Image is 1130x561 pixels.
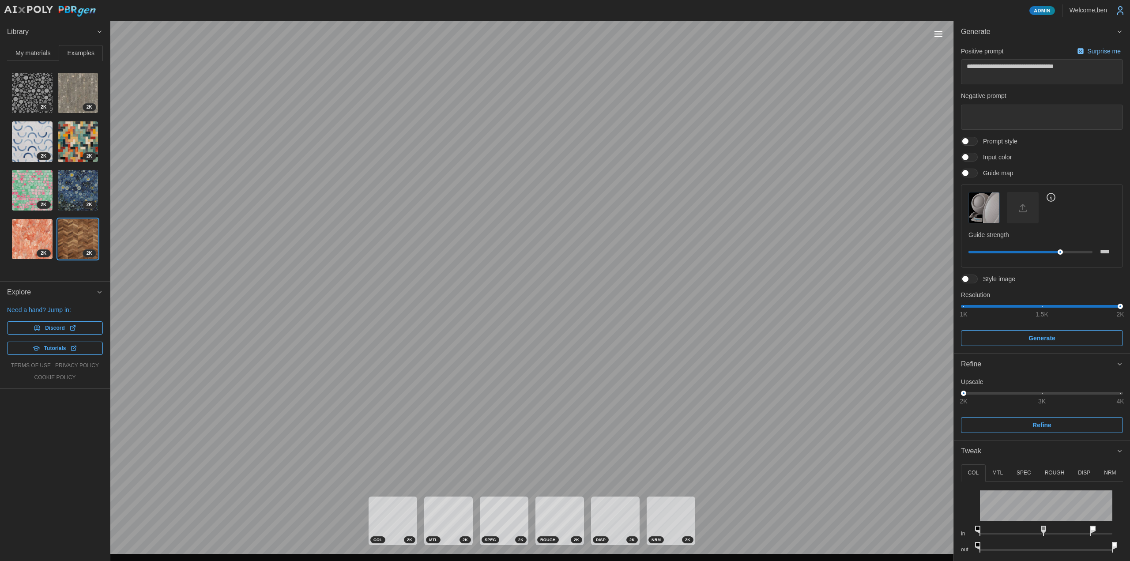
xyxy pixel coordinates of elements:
[961,47,1003,56] p: Positive prompt
[463,537,468,543] span: 2 K
[961,21,1116,43] span: Generate
[685,537,690,543] span: 2 K
[58,73,98,113] img: ngI1gUpNHaJX3lyJoShn
[1088,47,1122,56] p: Surprise me
[44,342,66,354] span: Tutorials
[978,153,1012,162] span: Input color
[7,321,103,335] a: Discord
[961,441,1116,462] span: Tweak
[11,169,53,211] a: rmQvcRwbNSCJEe6pTfJC2K
[954,354,1130,375] button: Refine
[429,537,437,543] span: MTL
[407,537,412,543] span: 2 K
[7,21,96,43] span: Library
[7,305,103,314] p: Need a hand? Jump in:
[7,342,103,355] a: Tutorials
[87,201,92,208] span: 2 K
[11,121,53,162] a: 3lq3cu2JvZiq5bUSymgG2K
[41,250,46,257] span: 2 K
[57,218,99,260] a: 7W30H3GteWHjCkbJfp3T2K
[652,537,661,543] span: NRM
[485,537,496,543] span: SPEC
[87,250,92,257] span: 2 K
[41,201,46,208] span: 2 K
[596,537,606,543] span: DISP
[87,153,92,160] span: 2 K
[1017,469,1031,477] p: SPEC
[574,537,579,543] span: 2 K
[57,121,99,162] a: 7fsCwJiRL3kBdwDnQniT2K
[1104,469,1116,477] p: NRM
[57,72,99,114] a: ngI1gUpNHaJX3lyJoShn2K
[57,169,99,211] a: 3E0UQC95wUp78nkCzAdU2K
[58,121,98,162] img: 7fsCwJiRL3kBdwDnQniT
[961,377,1123,386] p: Upscale
[992,469,1003,477] p: MTL
[87,104,92,111] span: 2 K
[373,537,382,543] span: COL
[968,192,1000,223] button: Guide map
[4,5,96,17] img: AIxPoly PBRgen
[1075,45,1123,57] button: Surprise me
[961,359,1116,370] div: Refine
[1032,418,1051,433] span: Refine
[7,282,96,303] span: Explore
[961,330,1123,346] button: Generate
[961,530,973,538] p: in
[12,219,53,260] img: nNLoz7BvrHNDGsIkGEWe
[968,469,979,477] p: COL
[629,537,635,543] span: 2 K
[15,50,50,56] span: My materials
[1078,469,1090,477] p: DISP
[540,537,556,543] span: ROUGH
[11,362,51,369] a: terms of use
[969,192,999,223] img: Guide map
[961,546,973,553] p: out
[34,374,75,381] a: cookie policy
[45,322,65,334] span: Discord
[1070,6,1107,15] p: Welcome, ben
[58,170,98,211] img: 3E0UQC95wUp78nkCzAdU
[1028,331,1055,346] span: Generate
[68,50,94,56] span: Examples
[961,417,1123,433] button: Refine
[968,230,1115,239] p: Guide strength
[11,218,53,260] a: nNLoz7BvrHNDGsIkGEWe2K
[1034,7,1050,15] span: Admin
[1045,469,1065,477] p: ROUGH
[11,72,53,114] a: KVb5AZZcm50jiSgLad2X2K
[41,153,46,160] span: 2 K
[954,375,1130,440] div: Refine
[12,170,53,211] img: rmQvcRwbNSCJEe6pTfJC
[55,362,99,369] a: privacy policy
[954,43,1130,353] div: Generate
[978,169,1013,177] span: Guide map
[58,219,98,260] img: 7W30H3GteWHjCkbJfp3T
[518,537,524,543] span: 2 K
[978,137,1017,146] span: Prompt style
[932,28,945,40] button: Toggle viewport controls
[978,275,1015,283] span: Style image
[961,91,1123,100] p: Negative prompt
[41,104,46,111] span: 2 K
[954,441,1130,462] button: Tweak
[961,290,1123,299] p: Resolution
[12,121,53,162] img: 3lq3cu2JvZiq5bUSymgG
[12,73,53,113] img: KVb5AZZcm50jiSgLad2X
[954,21,1130,43] button: Generate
